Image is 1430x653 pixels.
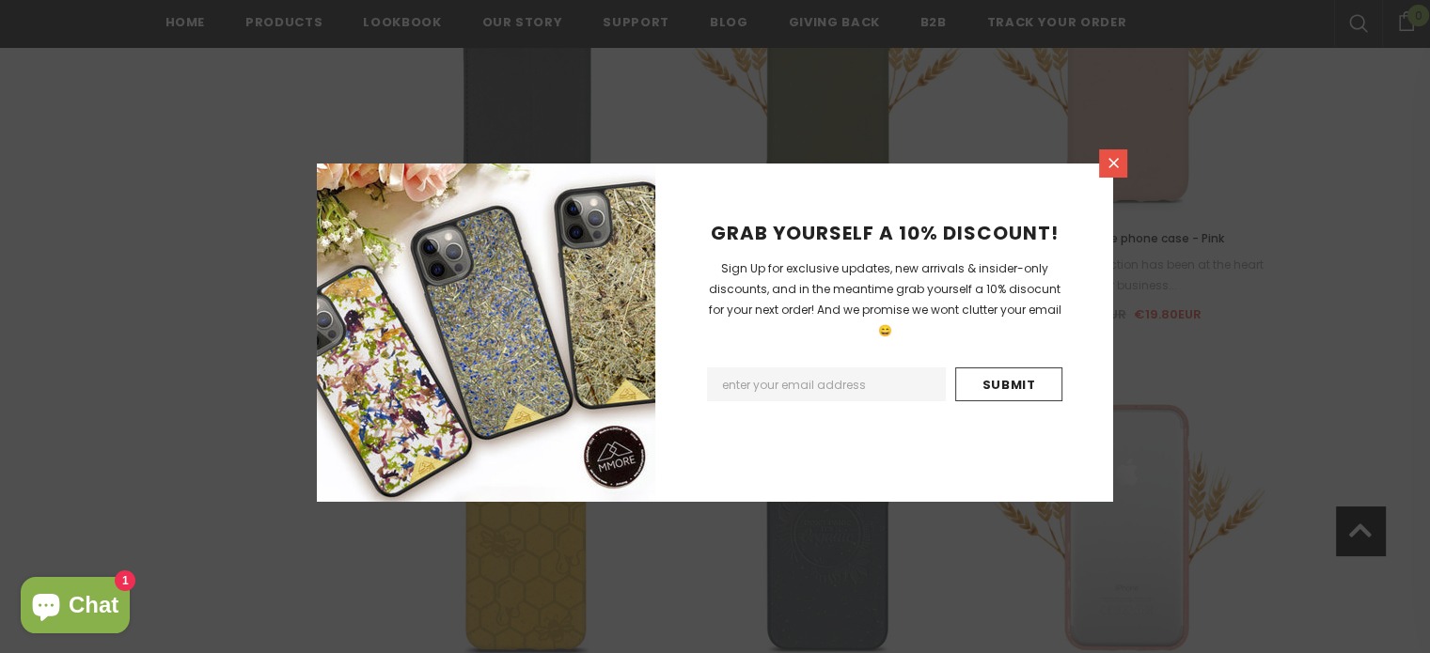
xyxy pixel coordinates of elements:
[709,260,1061,338] span: Sign Up for exclusive updates, new arrivals & insider-only discounts, and in the meantime grab yo...
[1099,149,1127,178] a: Close
[955,367,1062,401] input: Submit
[711,220,1059,246] span: GRAB YOURSELF A 10% DISCOUNT!
[15,577,135,638] inbox-online-store-chat: Shopify online store chat
[707,367,946,401] input: Email Address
